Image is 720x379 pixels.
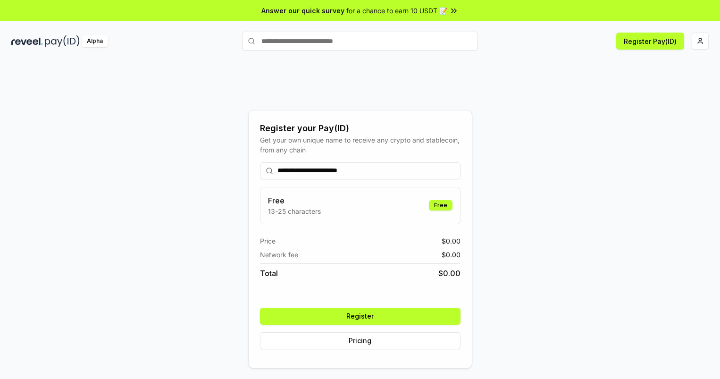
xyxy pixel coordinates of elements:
[260,308,460,325] button: Register
[268,206,321,216] p: 13-25 characters
[442,236,460,246] span: $ 0.00
[11,35,43,47] img: reveel_dark
[346,6,447,16] span: for a chance to earn 10 USDT 📝
[260,236,276,246] span: Price
[442,250,460,260] span: $ 0.00
[260,122,460,135] div: Register your Pay(ID)
[616,33,684,50] button: Register Pay(ID)
[260,135,460,155] div: Get your own unique name to receive any crypto and stablecoin, from any chain
[260,332,460,349] button: Pricing
[268,195,321,206] h3: Free
[82,35,108,47] div: Alpha
[260,250,298,260] span: Network fee
[261,6,344,16] span: Answer our quick survey
[429,200,452,211] div: Free
[438,268,460,279] span: $ 0.00
[260,268,278,279] span: Total
[45,35,80,47] img: pay_id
